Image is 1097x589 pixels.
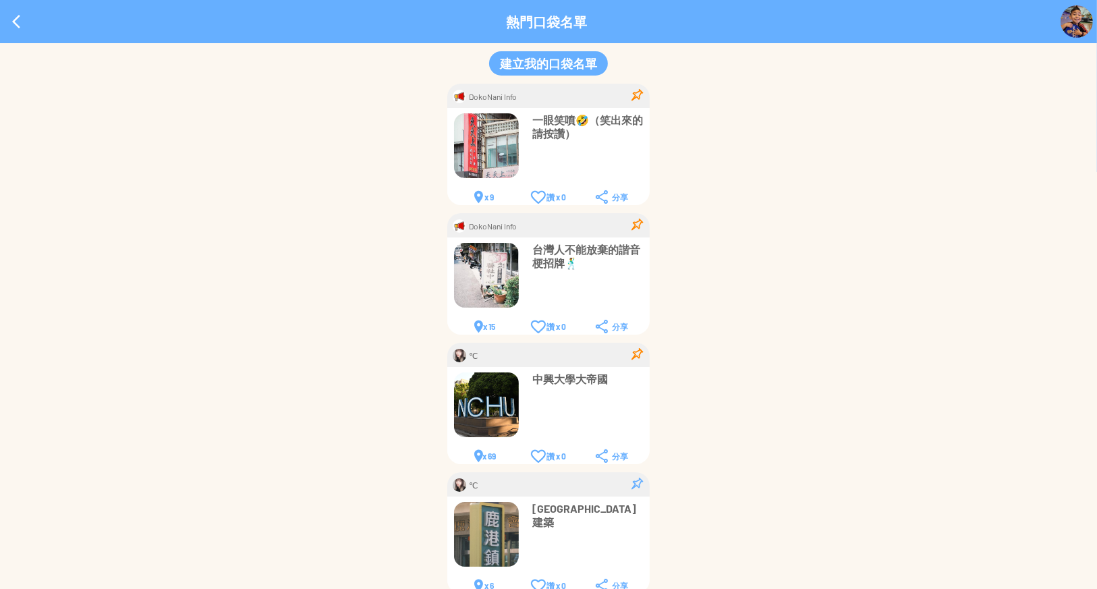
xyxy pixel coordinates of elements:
div: DokoNani Info [469,90,628,103]
p: 台灣人不能放棄的諧音梗招牌🕺 [532,243,643,270]
img: Visruth.jpg not found [454,502,519,567]
div: 分享 [596,190,628,204]
img: Visruth.jpg not found [453,349,466,362]
p: 中興大學大帝國 [532,372,643,386]
img: Visruth.jpg not found [453,219,466,233]
img: Visruth.jpg not found [1061,5,1093,38]
button: 建立我的口袋名單 [489,51,608,76]
p: 熱門口袋名單 [506,13,587,30]
div: ℃ [469,349,628,362]
img: Visruth.jpg not found [454,243,519,308]
div: x 9 [474,190,496,204]
div: x 15 [474,320,496,333]
img: Visruth.jpg not found [454,372,519,437]
div: 分享 [596,320,628,333]
div: 讚 x 0 [531,320,567,333]
div: 讚 x 0 [531,190,567,204]
div: ℃ [469,478,628,492]
p: 一眼笑噴🤣（笑出來的請按讚） [532,113,643,140]
div: 分享 [596,449,628,463]
img: Visruth.jpg not found [453,90,466,103]
img: Visruth.jpg not found [453,478,466,492]
img: Visruth.jpg not found [454,113,519,178]
div: 讚 x 0 [531,449,567,463]
div: x 69 [474,449,496,463]
div: DokoNani Info [469,219,628,233]
p: [GEOGRAPHIC_DATA]建築 [532,502,643,529]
